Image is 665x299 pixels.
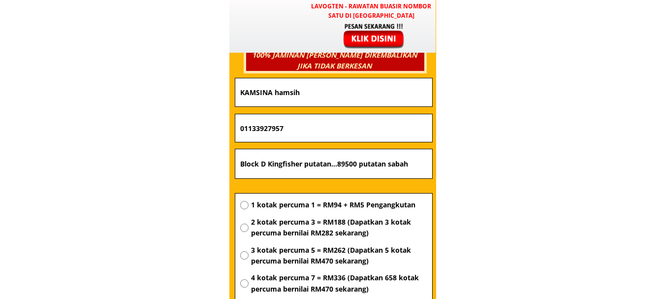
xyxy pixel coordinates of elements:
[251,245,427,267] span: 3 kotak percuma 5 = RM262 (Dapatkan 5 kotak percuma bernilai RM470 sekarang)
[251,217,427,239] span: 2 kotak percuma 3 = RM188 (Dapatkan 3 kotak percuma bernilai RM282 sekarang)
[238,114,430,142] input: Nombor Telefon Bimbit
[238,78,430,106] input: Nama penuh
[245,50,424,72] h3: 100% JAMINAN [PERSON_NAME] DIKEMBALIKAN JIKA TIDAK BERKESAN
[238,149,430,179] input: Alamat (Wilayah, Bandar, Wad/Komune,...)
[251,272,427,295] span: 4 kotak percuma 7 = RM336 (Dapatkan 658 kotak percuma bernilai RM470 sekarang)
[251,199,427,210] span: 1 kotak percuma 1 = RM94 + RM5 Pengangkutan
[307,1,436,20] h3: LAVOGTEN - Rawatan Buasir Nombor Satu di [GEOGRAPHIC_DATA]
